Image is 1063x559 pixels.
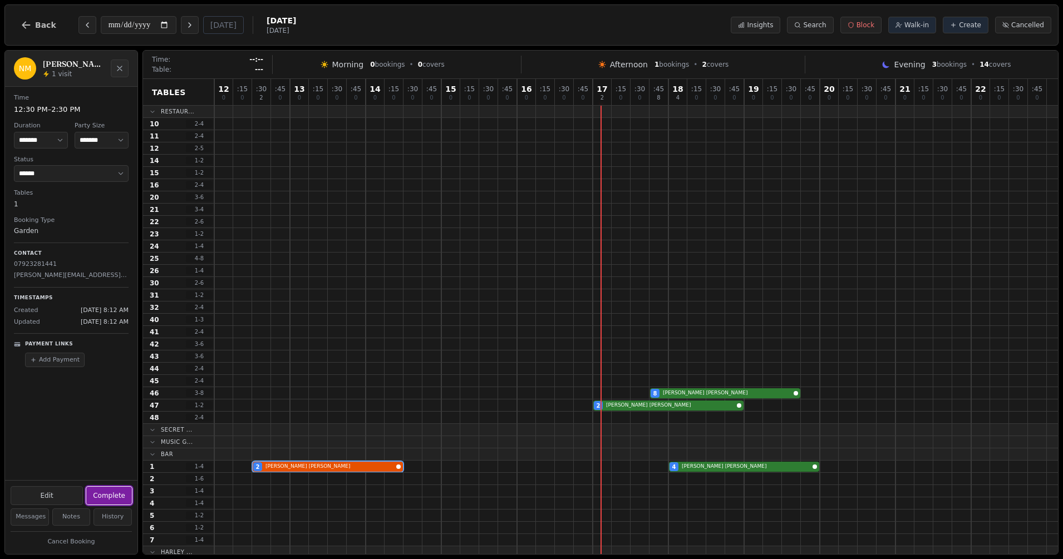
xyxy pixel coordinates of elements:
[980,61,989,68] span: 14
[373,95,377,101] span: 0
[161,548,193,556] span: Harley ...
[332,86,342,92] span: : 30
[111,60,129,77] button: Close
[653,86,664,92] span: : 45
[767,86,777,92] span: : 15
[597,402,601,410] span: 2
[150,389,159,398] span: 46
[1011,21,1044,29] span: Cancelled
[186,132,213,140] span: 2 - 4
[161,438,193,446] span: Music G...
[392,95,395,101] span: 0
[713,95,717,101] span: 0
[979,95,982,101] span: 0
[653,389,657,398] span: 8
[1032,86,1042,92] span: : 45
[562,95,565,101] span: 0
[186,511,213,520] span: 1 - 2
[150,205,159,214] span: 21
[14,318,40,327] span: Updated
[186,462,213,471] span: 1 - 4
[1035,95,1039,101] span: 0
[805,86,815,92] span: : 45
[150,279,159,288] span: 30
[710,86,721,92] span: : 30
[335,95,338,101] span: 0
[638,95,641,101] span: 0
[601,95,604,101] span: 2
[186,536,213,544] span: 1 - 4
[980,60,1011,69] span: covers
[695,95,698,101] span: 0
[610,59,648,70] span: Afternoon
[267,15,296,26] span: [DATE]
[824,85,834,93] span: 20
[606,402,735,409] span: [PERSON_NAME] [PERSON_NAME]
[186,352,213,360] span: 3 - 6
[294,85,304,93] span: 13
[186,120,213,128] span: 2 - 4
[430,95,433,101] span: 0
[150,193,159,202] span: 20
[150,499,154,508] span: 4
[449,95,452,101] span: 0
[161,107,194,116] span: Restaur...
[150,377,159,385] span: 45
[410,60,414,69] span: •
[787,17,833,33] button: Search
[997,95,1001,101] span: 0
[81,318,129,327] span: [DATE] 8:12 AM
[888,17,936,33] button: Walk-in
[181,16,199,34] button: Next day
[502,86,513,92] span: : 45
[186,315,213,324] span: 1 - 3
[862,86,872,92] span: : 30
[186,389,213,397] span: 3 - 8
[186,291,213,299] span: 1 - 2
[995,17,1051,33] button: Cancelled
[11,535,132,549] button: Cancel Booking
[654,61,659,68] span: 1
[789,95,793,101] span: 0
[388,86,399,92] span: : 15
[186,156,213,165] span: 1 - 2
[894,59,925,70] span: Evening
[186,144,213,152] span: 2 - 5
[186,230,213,238] span: 1 - 2
[505,95,509,101] span: 0
[150,328,159,337] span: 41
[922,95,925,101] span: 0
[619,95,622,101] span: 0
[464,86,475,92] span: : 15
[186,377,213,385] span: 2 - 4
[525,95,528,101] span: 0
[747,21,773,29] span: Insights
[543,95,547,101] span: 0
[161,450,173,458] span: Bar
[240,95,244,101] span: 0
[370,61,375,68] span: 0
[975,85,986,93] span: 22
[186,487,213,495] span: 1 - 4
[540,86,550,92] span: : 15
[654,60,689,69] span: bookings
[150,120,159,128] span: 10
[150,536,154,545] span: 7
[682,463,810,471] span: [PERSON_NAME] [PERSON_NAME]
[186,340,213,348] span: 3 - 6
[152,65,171,74] span: Table:
[298,95,301,101] span: 0
[971,60,975,69] span: •
[332,59,364,70] span: Morning
[828,95,831,101] span: 0
[426,86,437,92] span: : 45
[634,86,645,92] span: : 30
[186,254,213,263] span: 4 - 8
[150,474,154,483] span: 2
[150,340,159,349] span: 42
[14,260,129,269] p: 07923281441
[803,21,826,29] span: Search
[86,487,132,504] button: Complete
[808,95,811,101] span: 0
[865,95,868,101] span: 0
